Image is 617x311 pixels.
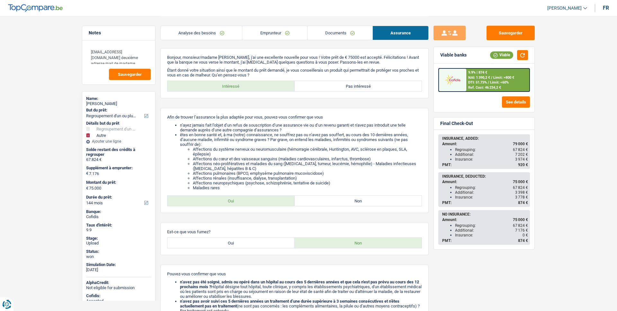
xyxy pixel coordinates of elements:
label: Oui [167,238,295,248]
div: Insurance: [455,233,528,237]
p: Est-ce que vous fumez? [167,229,422,234]
span: 67 824 € [513,223,528,228]
div: Additional: [455,152,528,157]
label: Non [295,238,422,248]
span: 79 000 € [513,142,528,146]
li: Affections néo-prolifératives et maladies du sang ([MEDICAL_DATA], tumeur, leucémie, hémophilie) ... [193,161,422,171]
div: Status: [86,249,151,254]
div: Simulation Date: [86,262,151,267]
div: Insurance: [455,195,528,200]
span: 920 € [518,163,528,167]
span: 0 € [523,233,528,237]
span: 7 202 € [515,152,528,157]
p: Afin de trouver l’assurance la plus adaptée pour vous, pouvez-vous confirmer que vous [167,115,422,120]
span: Limit: <60% [490,80,509,84]
span: / [491,76,492,80]
div: Regrouping: [455,223,528,228]
span: € [86,171,88,176]
button: Sauvegarder [487,26,535,40]
div: Viable [490,51,513,58]
b: n’avez pas été soigné, admis ou opéré dans un hôpital au cours des 5 dernières années et que cela... [180,280,419,289]
span: 67 824 € [513,185,528,190]
span: 7 176 € [515,228,528,233]
div: [DATE] [86,267,151,272]
a: Documents [308,26,372,40]
span: 67 824 € [513,147,528,152]
div: Détails but du prêt [86,121,151,126]
button: Sauvegarder [109,69,151,80]
div: Cofidis: [86,293,151,298]
span: 3 398 € [515,190,528,195]
span: 75 000 € [513,218,528,222]
li: Hôpital désigne tout hôpital, toute clinique, y compris les établissements psychiatriques, d'un é... [180,280,422,299]
label: Intéressé [167,81,295,91]
div: Regrouping: [455,147,528,152]
h5: Notes [89,30,149,36]
b: n’avez pas avoir suivi ces 5 dernières années un traitement d’une durée supérieure à 3 semaines c... [180,299,399,308]
p: Bonjour, monsieur/madame [PERSON_NAME], j'ai une excellente nouvelle pour vous ! Votre prêt de € ... [167,55,422,65]
div: Ajouter une ligne [86,139,151,144]
label: Durée du prêt: [86,195,150,200]
img: TopCompare Logo [8,4,63,12]
span: Limit: >800 € [493,76,514,80]
div: Final Check-Out [440,121,473,126]
div: Additional: [455,190,528,195]
div: PMT: [442,163,528,167]
li: Affections du système nerveux ou neuromusculaire (hémorragie cérébrale, Huntington, AVC, sclérose... [193,147,422,156]
div: Name: [86,96,151,101]
div: PMT: [442,238,528,243]
label: But du prêt: [86,108,150,113]
button: See details [502,96,530,108]
li: Maladies rares [193,185,422,190]
li: Affections rénales (insuffisance, dialyse, transplantation) [193,176,422,181]
div: Upload [86,241,151,246]
div: Accepted [86,298,151,304]
span: / [488,80,489,84]
div: AlphaCredit: [86,280,151,285]
li: n’ayez jamais fait l’objet d’un refus de souscription d’une assurance vie ou d’un revenu garanti ... [180,123,422,132]
span: 75 000 € [513,180,528,184]
li: êtes en bonne santé et, à ma (notre) connaissance, ne souffrez pas ou n’avez pas souffert, au cou... [180,132,422,190]
span: Sauvegarder [118,72,142,76]
div: won [86,254,151,259]
div: Insurance: [455,157,528,162]
div: NO INSURANCE: [442,212,528,217]
a: Emprunteur [242,26,307,40]
span: 3 974 € [515,157,528,162]
label: Oui [167,196,295,206]
div: 67.824 € [86,157,151,162]
div: Additional: [455,228,528,233]
div: fr [603,5,609,11]
a: Analyse des besoins [161,26,242,40]
a: Assurance [373,26,428,40]
label: Supplément à emprunter: [86,165,150,171]
div: Regrouping: [455,185,528,190]
div: Amount: [442,142,528,146]
label: Pas intéressé [295,81,422,91]
label: Non [295,196,422,206]
div: 9.9% | 874 € [468,70,487,75]
li: Affections du cœur et des vaisseaux sanguins (maladies cardiovasculaires, infarctus, thrombose) [193,156,422,161]
div: Ref. Cost: 46 234,2 € [468,85,501,90]
div: Taux d'intérêt: [86,223,151,228]
div: Not eligible for submission [86,285,151,290]
img: Cofidis [441,74,464,86]
span: 874 € [518,200,528,205]
span: [PERSON_NAME] [547,5,582,11]
span: 874 € [518,238,528,243]
div: Banque: [86,209,151,214]
li: Affections pulmonaires (BPCO, emphysème pulmonaire mucoviscidose) [193,171,422,176]
div: Amount: [442,218,528,222]
div: Cofidis [86,214,151,219]
div: INSURANCE, DEDUCTED: [442,174,528,179]
div: INSURANCE, ADDED: [442,136,528,141]
p: Étant donné votre situation ainsi que le montant du prêt demandé, je vous conseillerais un produi... [167,68,422,77]
div: Solde restant des crédits à regrouper [86,147,151,157]
div: [PERSON_NAME] [86,101,151,106]
p: Pouvez-vous confirmer que vous [167,271,422,276]
label: Montant du prêt: [86,180,150,185]
a: [PERSON_NAME] [542,3,587,13]
div: 9.9 [86,227,151,233]
div: PMT: [442,200,528,205]
li: Affections neuropsychiques (psychose, schizophrénie, tentative de suicide) [193,181,422,185]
